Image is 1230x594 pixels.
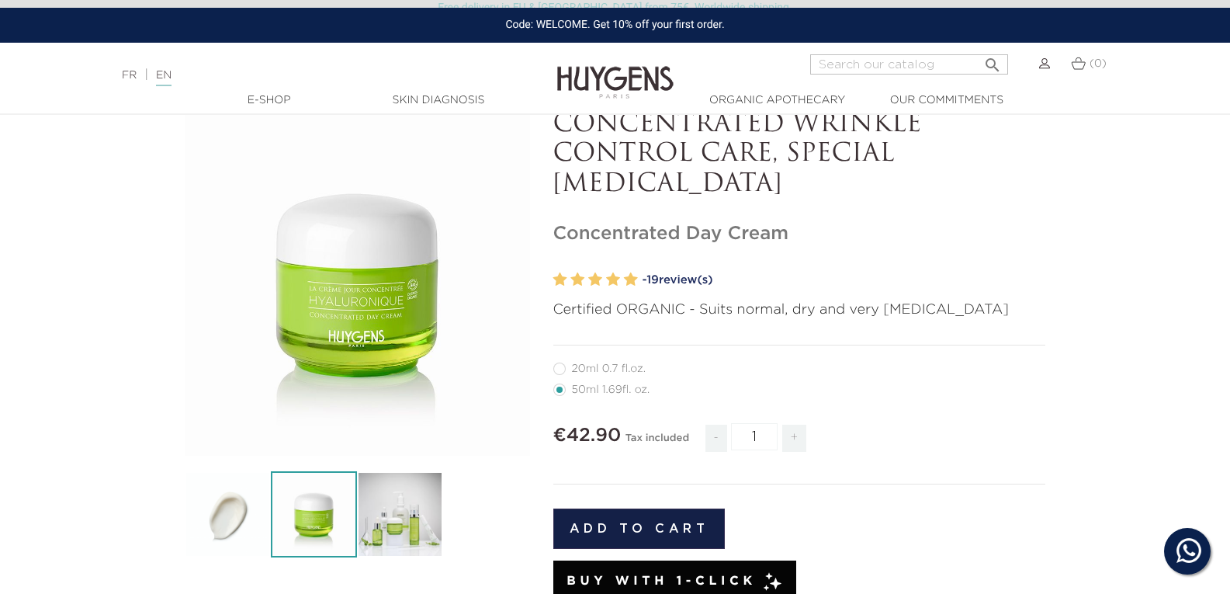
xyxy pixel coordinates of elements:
label: 1 [553,269,567,291]
p: CONCENTRATED WRINKLE CONTROL CARE, SPECIAL [MEDICAL_DATA] [553,110,1046,200]
a: Organic Apothecary [700,92,855,109]
span: €42.90 [553,426,622,445]
input: Quantity [731,423,778,450]
label: 20ml 0.7 fl.oz. [553,363,664,375]
label: 2 [570,269,584,291]
font: 50ml 1.69fl. oz. [572,384,650,395]
font: E-Shop [248,95,291,106]
button: Add to cart [553,509,726,549]
button:  [979,50,1007,71]
input: Search [810,54,1008,75]
img: Huygens [557,41,674,101]
a: E-Shop [192,92,347,109]
h1: Concentrated Day Cream [553,223,1046,245]
p: Certified ORGANIC - Suits normal, dry and very [MEDICAL_DATA] [553,300,1046,321]
label: 3 [588,269,602,291]
label: 4 [606,269,620,291]
a: FR [122,70,137,81]
i:  [983,51,1002,70]
font: | [144,69,148,82]
label: 5 [624,269,638,291]
font: EN [156,70,172,81]
span: (0) [1090,58,1107,69]
span: + [782,425,807,452]
div: Tax included [625,422,689,464]
span: 19 [646,274,659,286]
a: Skin Diagnosis [361,92,516,109]
span: - [705,425,727,452]
a: EN [156,70,172,86]
a: Our commitments [869,92,1024,109]
a: -19review(s) [643,269,1046,292]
